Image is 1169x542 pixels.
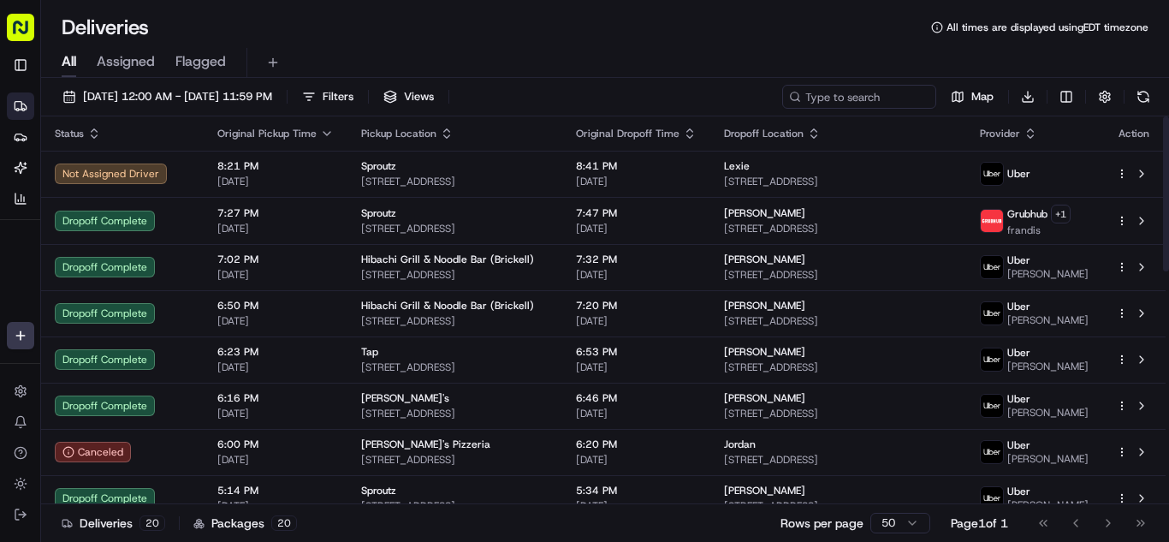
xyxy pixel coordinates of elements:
[1007,223,1071,237] span: frandis
[217,360,334,374] span: [DATE]
[576,438,697,451] span: 6:20 PM
[780,515,863,532] p: Rows per page
[361,453,549,467] span: [STREET_ADDRESS]
[943,85,1001,109] button: Map
[981,441,1003,463] img: uber-new-logo.jpeg
[361,299,534,313] span: Hibachi Grill & Noodle Bar (Brickell)
[576,268,697,282] span: [DATE]
[55,85,280,109] button: [DATE] 12:00 AM - [DATE] 11:59 PM
[217,407,334,420] span: [DATE]
[361,499,549,513] span: [STREET_ADDRESS]
[361,314,549,328] span: [STREET_ADDRESS]
[361,175,549,188] span: [STREET_ADDRESS]
[217,127,317,140] span: Original Pickup Time
[175,51,226,72] span: Flagged
[946,21,1148,34] span: All times are displayed using EDT timezone
[576,453,697,467] span: [DATE]
[724,299,805,313] span: [PERSON_NAME]
[576,253,697,266] span: 7:32 PM
[782,85,936,109] input: Type to search
[981,395,1003,417] img: uber-new-logo.jpeg
[193,515,297,532] div: Packages
[576,391,697,405] span: 6:46 PM
[576,299,697,313] span: 7:20 PM
[724,407,952,420] span: [STREET_ADDRESS]
[217,499,334,513] span: [DATE]
[1007,360,1089,373] span: [PERSON_NAME]
[1007,438,1030,452] span: Uber
[724,268,952,282] span: [STREET_ADDRESS]
[724,222,952,235] span: [STREET_ADDRESS]
[1007,485,1030,498] span: Uber
[724,345,805,359] span: [PERSON_NAME]
[576,314,697,328] span: [DATE]
[83,89,272,104] span: [DATE] 12:00 AM - [DATE] 11:59 PM
[1007,346,1030,360] span: Uber
[294,85,361,109] button: Filters
[724,499,952,513] span: [STREET_ADDRESS]
[1007,406,1089,420] span: [PERSON_NAME]
[576,499,697,513] span: [DATE]
[576,127,679,140] span: Original Dropoff Time
[1007,253,1030,267] span: Uber
[217,453,334,467] span: [DATE]
[376,85,442,109] button: Views
[980,127,1020,140] span: Provider
[1007,167,1030,181] span: Uber
[1007,300,1030,313] span: Uber
[217,314,334,328] span: [DATE]
[981,210,1003,232] img: 5e692f75ce7d37001a5d71f1
[971,89,994,104] span: Map
[361,127,436,140] span: Pickup Location
[361,391,449,405] span: [PERSON_NAME]'s
[576,407,697,420] span: [DATE]
[62,51,76,72] span: All
[404,89,434,104] span: Views
[361,206,396,220] span: Sproutz
[981,348,1003,371] img: uber-new-logo.jpeg
[361,159,396,173] span: Sproutz
[217,253,334,266] span: 7:02 PM
[97,51,155,72] span: Assigned
[981,163,1003,185] img: uber-new-logo.jpeg
[217,299,334,313] span: 6:50 PM
[139,515,165,531] div: 20
[724,314,952,328] span: [STREET_ADDRESS]
[217,484,334,497] span: 5:14 PM
[724,391,805,405] span: [PERSON_NAME]
[576,345,697,359] span: 6:53 PM
[1007,313,1089,327] span: [PERSON_NAME]
[217,438,334,451] span: 6:00 PM
[724,127,804,140] span: Dropoff Location
[1007,207,1047,221] span: Grubhub
[724,484,805,497] span: [PERSON_NAME]
[217,268,334,282] span: [DATE]
[981,487,1003,509] img: uber-new-logo.jpeg
[1131,85,1155,109] button: Refresh
[217,391,334,405] span: 6:16 PM
[724,438,756,451] span: Jordan
[576,206,697,220] span: 7:47 PM
[724,453,952,467] span: [STREET_ADDRESS]
[1007,498,1089,512] span: [PERSON_NAME]
[361,438,490,451] span: [PERSON_NAME]'s Pizzeria
[1116,127,1152,140] div: Action
[323,89,353,104] span: Filters
[55,442,131,462] button: Canceled
[981,302,1003,325] img: uber-new-logo.jpeg
[361,268,549,282] span: [STREET_ADDRESS]
[724,360,952,374] span: [STREET_ADDRESS]
[576,222,697,235] span: [DATE]
[576,159,697,173] span: 8:41 PM
[1051,205,1071,223] button: +1
[576,484,697,497] span: 5:34 PM
[1007,392,1030,406] span: Uber
[724,206,805,220] span: [PERSON_NAME]
[981,256,1003,278] img: uber-new-logo.jpeg
[217,206,334,220] span: 7:27 PM
[217,175,334,188] span: [DATE]
[62,515,165,532] div: Deliveries
[55,127,84,140] span: Status
[576,175,697,188] span: [DATE]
